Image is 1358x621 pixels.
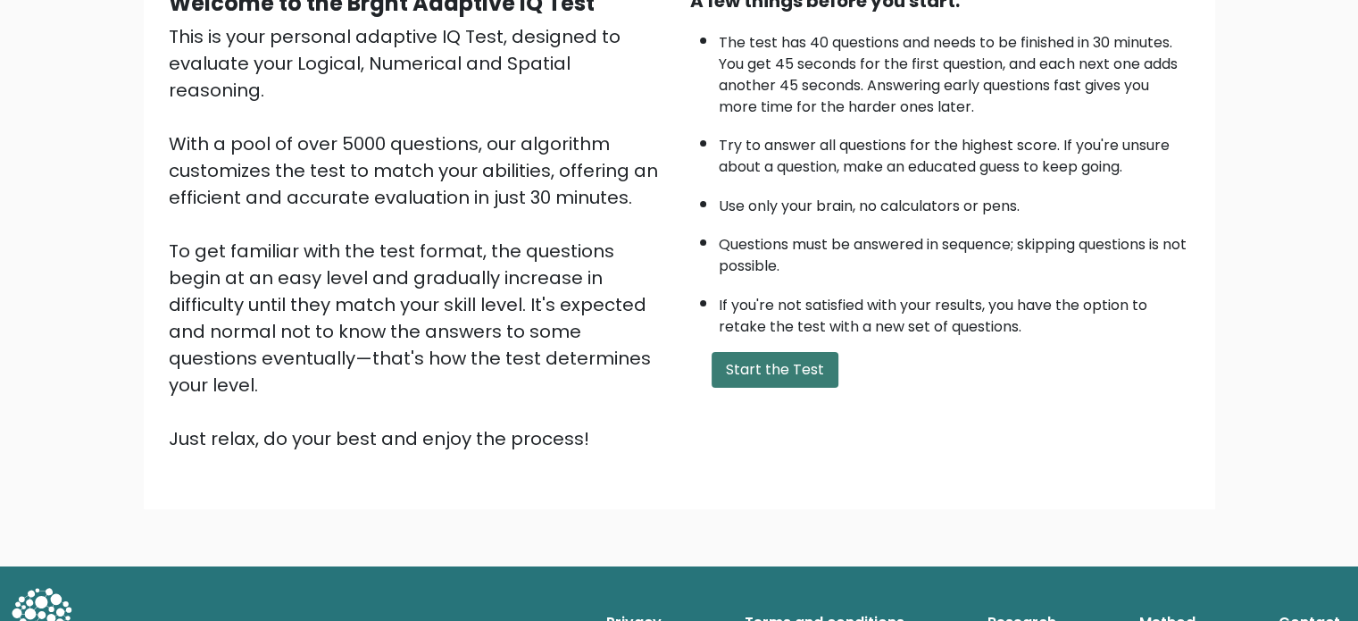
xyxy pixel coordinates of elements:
li: The test has 40 questions and needs to be finished in 30 minutes. You get 45 seconds for the firs... [719,23,1190,118]
li: If you're not satisfied with your results, you have the option to retake the test with a new set ... [719,286,1190,338]
button: Start the Test [712,352,838,388]
li: Try to answer all questions for the highest score. If you're unsure about a question, make an edu... [719,126,1190,178]
div: This is your personal adaptive IQ Test, designed to evaluate your Logical, Numerical and Spatial ... [169,23,669,452]
li: Questions must be answered in sequence; skipping questions is not possible. [719,225,1190,277]
li: Use only your brain, no calculators or pens. [719,187,1190,217]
